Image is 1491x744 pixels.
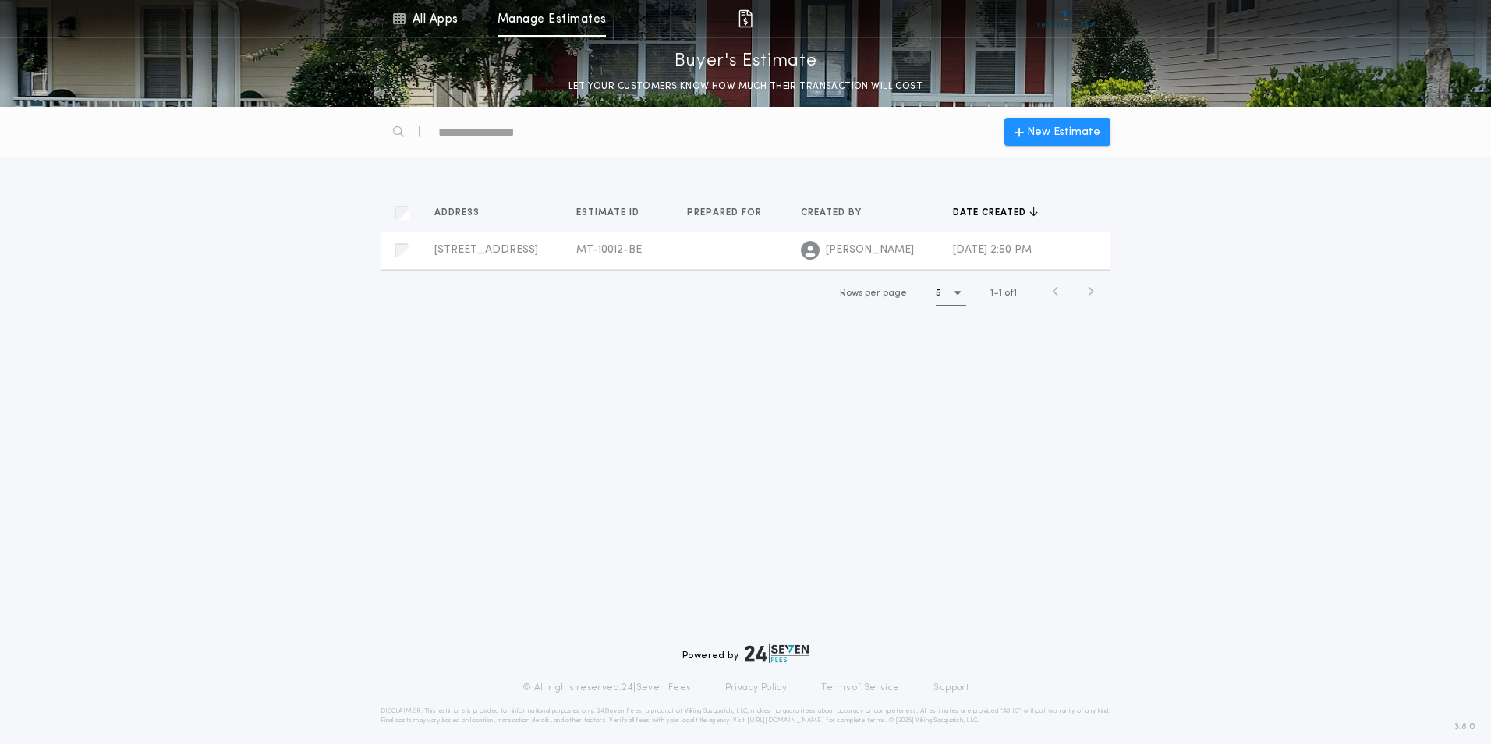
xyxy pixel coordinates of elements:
button: 5 [936,281,966,306]
span: Rows per page: [840,289,909,298]
span: Prepared for [687,207,765,219]
img: vs-icon [1037,11,1096,27]
a: Terms of Service [821,682,899,694]
span: MT-10012-BE [576,244,642,256]
span: 1 [999,289,1002,298]
img: img [736,9,755,28]
span: of 1 [1004,286,1017,300]
span: New Estimate [1027,124,1100,140]
span: Date created [953,207,1029,219]
button: Created by [801,205,873,221]
span: Estimate ID [576,207,643,219]
button: New Estimate [1004,118,1110,146]
a: Support [933,682,969,694]
p: © All rights reserved. 24|Seven Fees [522,682,691,694]
p: DISCLAIMER: This estimate is provided for informational purposes only. 24|Seven Fees, a product o... [381,707,1110,725]
button: Date created [953,205,1038,221]
span: [DATE] 2:50 PM [953,244,1032,256]
div: Powered by [682,644,809,663]
img: logo [745,644,809,663]
h1: 5 [936,285,941,301]
a: Privacy Policy [725,682,788,694]
span: [STREET_ADDRESS] [434,244,538,256]
button: Estimate ID [576,205,651,221]
span: Created by [801,207,865,219]
span: [PERSON_NAME] [826,243,914,258]
span: 3.8.0 [1454,720,1475,734]
p: Buyer's Estimate [675,49,817,74]
span: Address [434,207,483,219]
a: [URL][DOMAIN_NAME] [747,717,824,724]
button: Address [434,205,491,221]
span: 1 [990,289,993,298]
p: LET YOUR CUSTOMERS KNOW HOW MUCH THEIR TRANSACTION WILL COST [553,79,938,94]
